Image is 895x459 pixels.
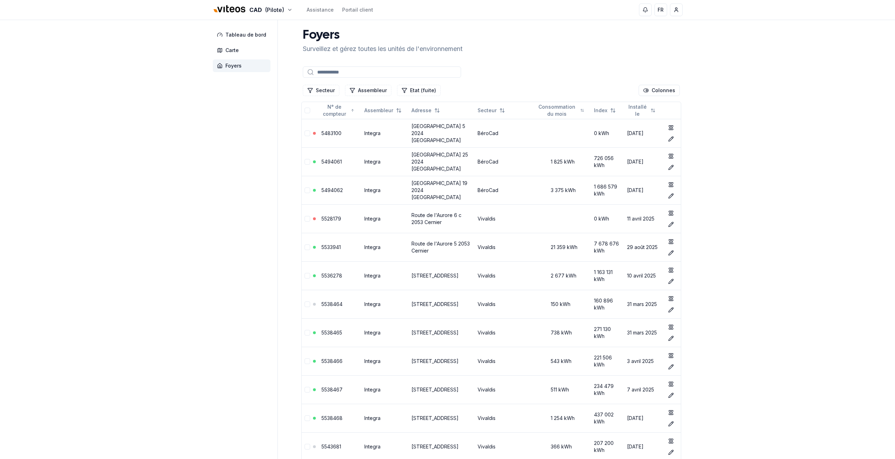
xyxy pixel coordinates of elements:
[475,233,534,261] td: Vivaldis
[321,330,342,336] a: 5538465
[362,375,409,404] td: Integra
[321,187,343,193] a: 5494062
[321,130,341,136] a: 5483100
[321,387,343,393] a: 5538467
[411,301,459,307] a: [STREET_ADDRESS]
[537,272,589,279] div: 2 677 kWh
[305,301,310,307] button: Sélectionner la ligne
[305,358,310,364] button: Sélectionner la ligne
[594,326,621,340] div: 271 130 kWh
[594,155,621,169] div: 726 056 kWh
[362,147,409,176] td: Integra
[303,85,339,96] button: Filtrer les lignes
[537,187,589,194] div: 3 375 kWh
[362,404,409,432] td: Integra
[594,383,621,397] div: 234 479 kWh
[213,59,273,72] a: Foyers
[305,187,310,193] button: Sélectionner la ligne
[624,204,663,233] td: 11 avril 2025
[411,358,459,364] a: [STREET_ADDRESS]
[537,358,589,365] div: 543 kWh
[407,105,444,116] button: Not sorted. Click to sort ascending.
[594,354,621,368] div: 221 506 kWh
[594,107,607,114] span: Index
[475,347,534,375] td: Vivaldis
[624,119,663,147] td: [DATE]
[345,85,391,96] button: Filtrer les lignes
[654,4,667,16] button: FR
[411,152,468,172] a: [GEOGRAPHIC_DATA] 25 2024 [GEOGRAPHIC_DATA]
[305,216,310,222] button: Sélectionner la ligne
[321,415,343,421] a: 5538468
[639,85,680,96] button: Cocher les colonnes
[362,204,409,233] td: Integra
[532,105,589,116] button: Not sorted. Click to sort ascending.
[624,147,663,176] td: [DATE]
[364,107,393,114] span: Assembleur
[362,347,409,375] td: Integra
[321,444,341,450] a: 5543681
[362,176,409,204] td: Integra
[305,108,310,113] button: Tout sélectionner
[475,261,534,290] td: Vivaldis
[305,330,310,336] button: Sélectionner la ligne
[213,28,273,41] a: Tableau de bord
[475,147,534,176] td: BéroCad
[475,375,534,404] td: Vivaldis
[594,411,621,425] div: 437 002 kWh
[225,47,239,54] span: Carte
[478,107,497,114] span: Secteur
[411,273,459,279] a: [STREET_ADDRESS]
[475,119,534,147] td: BéroCad
[624,347,663,375] td: 3 avril 2025
[594,183,621,197] div: 1 686 579 kWh
[537,158,589,165] div: 1 825 kWh
[321,358,343,364] a: 5538466
[305,387,310,393] button: Sélectionner la ligne
[225,31,266,38] span: Tableau de bord
[624,375,663,404] td: 7 avril 2025
[624,261,663,290] td: 10 avril 2025
[623,105,660,116] button: Not sorted. Click to sort ascending.
[475,318,534,347] td: Vivaldis
[305,244,310,250] button: Sélectionner la ligne
[303,44,462,54] p: Surveillez et gérez toutes les unités de l'environnement
[537,386,589,393] div: 511 kWh
[321,103,348,117] span: N° de compteur
[537,301,589,308] div: 150 kWh
[411,123,465,143] a: [GEOGRAPHIC_DATA] 5 2024 [GEOGRAPHIC_DATA]
[594,215,621,222] div: 0 kWh
[317,105,359,116] button: Sorted ascending. Click to sort descending.
[213,2,293,18] button: CAD(Pilote)
[594,297,621,311] div: 160 896 kWh
[305,444,310,450] button: Sélectionner la ligne
[473,105,509,116] button: Not sorted. Click to sort ascending.
[225,62,242,69] span: Foyers
[411,415,459,421] a: [STREET_ADDRESS]
[213,1,247,18] img: Viteos - CAD Logo
[537,244,589,251] div: 21 359 kWh
[411,330,459,336] a: [STREET_ADDRESS]
[411,212,461,225] a: Route de l'Aurore 6 c 2053 Cernier
[362,290,409,318] td: Integra
[594,130,621,137] div: 0 kWh
[475,290,534,318] td: Vivaldis
[411,180,467,200] a: [GEOGRAPHIC_DATA] 19 2024 [GEOGRAPHIC_DATA]
[590,105,620,116] button: Not sorted. Click to sort ascending.
[627,103,648,117] span: Installé le
[362,261,409,290] td: Integra
[624,233,663,261] td: 29 août 2025
[475,176,534,204] td: BéroCad
[624,318,663,347] td: 31 mars 2025
[594,269,621,283] div: 1 163 131 kWh
[360,105,406,116] button: Not sorted. Click to sort ascending.
[321,159,342,165] a: 5494061
[321,273,342,279] a: 5536278
[594,440,621,454] div: 207 200 kWh
[624,404,663,432] td: [DATE]
[594,240,621,254] div: 7 678 676 kWh
[537,329,589,336] div: 738 kWh
[249,6,262,14] span: CAD
[305,130,310,136] button: Sélectionner la ligne
[537,415,589,422] div: 1 254 kWh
